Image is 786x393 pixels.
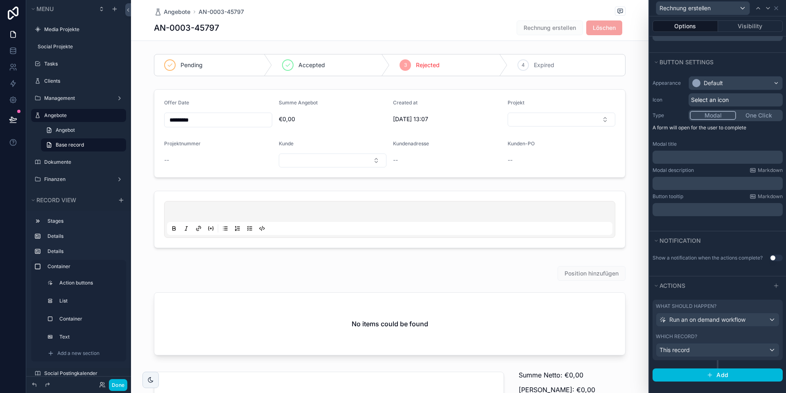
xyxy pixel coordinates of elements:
span: Menu [36,5,54,12]
span: This record [660,346,690,354]
button: Default [689,76,783,90]
span: Run an on demand workflow [669,316,745,324]
label: List [59,298,118,304]
label: Appearance [653,80,685,86]
label: Details [47,248,120,255]
label: Text [59,334,118,340]
label: Icon [653,97,685,103]
span: Notification [660,237,701,244]
label: Action buttons [59,280,118,286]
a: Angebote [154,8,190,16]
button: Notification [653,235,778,246]
label: Which record? [656,333,697,340]
label: Container [47,263,120,270]
span: Markdown [758,193,783,200]
a: AN-0003-45797 [199,8,244,16]
a: Markdown [750,193,783,200]
p: A form will open for the user to complete [653,124,783,134]
button: This record [656,343,779,357]
button: Options [653,20,718,32]
div: Show a notification when the actions complete? [653,255,763,261]
label: Social Projekte [38,43,121,50]
label: Dokumente [44,159,121,165]
button: Rechnung erstellen [656,1,750,15]
button: Menu [29,3,93,15]
label: Container [59,316,118,322]
span: Angebote [164,8,190,16]
a: Angebot [41,124,126,137]
button: Run an on demand workflow [656,313,779,327]
span: Base record [56,142,84,148]
div: Default [704,79,723,87]
span: Select an icon [691,96,729,104]
div: scrollable content [653,177,783,190]
label: Clients [44,78,121,84]
span: Add a new section [57,350,99,357]
span: Angebot [56,127,75,133]
label: Type [653,112,685,119]
div: scrollable content [653,151,783,164]
a: Markdown [750,167,783,174]
div: scrollable content [653,203,783,216]
label: Angebote [44,112,121,119]
button: Modal [690,111,736,120]
label: Details [47,233,120,239]
label: What should happen? [656,303,716,309]
div: scrollable content [26,211,131,368]
label: Tasks [44,61,121,67]
button: Visibility [718,20,783,32]
label: Button tooltip [653,193,683,200]
button: Record view [29,194,113,206]
span: Add [716,371,728,379]
label: Finanzen [44,176,110,183]
h1: AN-0003-45797 [154,22,219,34]
button: Done [109,379,127,391]
label: Stages [47,218,120,224]
span: Record view [36,196,76,203]
label: Media Projekte [44,26,121,33]
button: Button settings [653,56,778,68]
label: Modal description [653,167,694,174]
button: Add [653,368,783,382]
span: Markdown [758,167,783,174]
button: Actions [653,280,768,291]
span: Button settings [660,59,714,65]
a: Base record [41,138,126,151]
label: Modal title [653,141,677,147]
label: Management [44,95,110,102]
span: Actions [660,282,685,289]
button: One Click [736,111,781,120]
span: Rechnung erstellen [660,4,711,12]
